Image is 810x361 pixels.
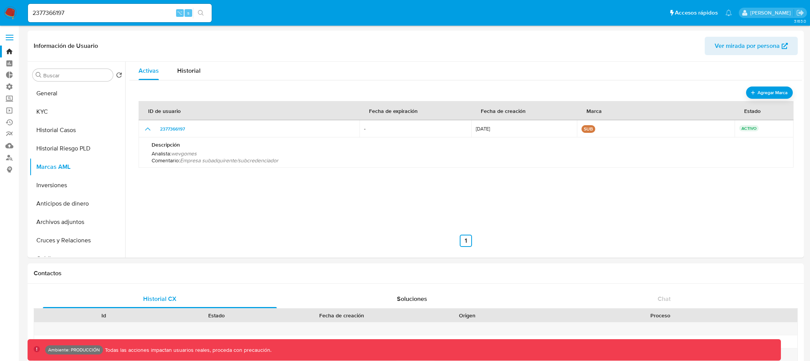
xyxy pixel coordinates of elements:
span: Accesos rápidos [675,9,718,17]
button: Ver mirada por persona [705,37,798,55]
span: Soluciones [397,294,427,303]
button: Historial Riesgo PLD [29,139,125,158]
span: Historial CX [143,294,176,303]
span: ⌥ [177,9,183,16]
div: Proceso [529,312,792,319]
h1: Contactos [34,270,798,277]
span: Chat [658,294,671,303]
p: Ambiente: PRODUCCIÓN [48,348,100,351]
div: Origen [416,312,518,319]
a: Notificaciones [725,10,732,16]
button: search-icon [193,8,209,18]
button: Archivos adjuntos [29,213,125,231]
span: s [187,9,189,16]
button: Cruces y Relaciones [29,231,125,250]
p: diego.assum@mercadolibre.com [750,9,794,16]
a: Salir [796,9,804,17]
button: KYC [29,103,125,121]
div: Estado [165,312,267,319]
input: Buscar usuario o caso... [28,8,212,18]
p: Todas las acciones impactan usuarios reales, proceda con precaución. [103,346,271,354]
input: Buscar [43,72,110,79]
button: Marcas AML [29,158,125,176]
button: Buscar [36,72,42,78]
button: Historial Casos [29,121,125,139]
button: Inversiones [29,176,125,194]
button: Anticipos de dinero [29,194,125,213]
div: Id [53,312,155,319]
button: Créditos [29,250,125,268]
h1: Información de Usuario [34,42,98,50]
button: Volver al orden por defecto [116,72,122,80]
button: General [29,84,125,103]
span: Ver mirada por persona [715,37,780,55]
div: Fecha de creación [278,312,405,319]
